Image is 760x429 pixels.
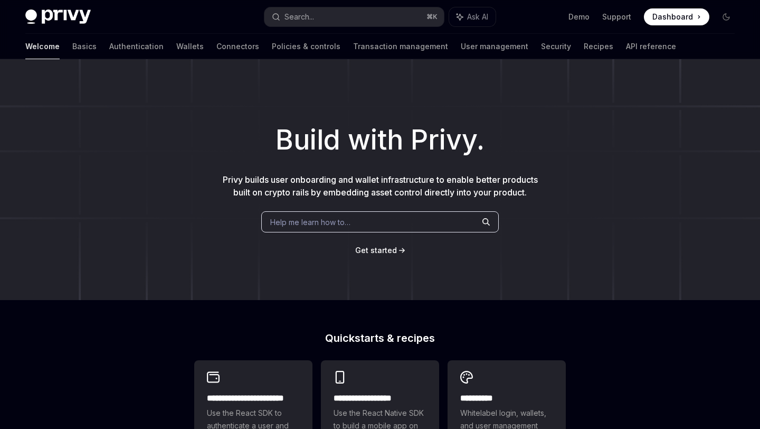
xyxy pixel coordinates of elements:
a: Demo [568,12,590,22]
a: API reference [626,34,676,59]
a: Basics [72,34,97,59]
a: Support [602,12,631,22]
a: Transaction management [353,34,448,59]
span: ⌘ K [426,13,438,21]
a: Welcome [25,34,60,59]
a: Policies & controls [272,34,340,59]
img: dark logo [25,10,91,24]
button: Ask AI [449,7,496,26]
span: Ask AI [467,12,488,22]
span: Get started [355,246,397,255]
a: Security [541,34,571,59]
a: Wallets [176,34,204,59]
a: Authentication [109,34,164,59]
a: Recipes [584,34,613,59]
a: Get started [355,245,397,256]
div: Search... [284,11,314,23]
span: Dashboard [652,12,693,22]
h1: Build with Privy. [17,119,743,161]
a: User management [461,34,528,59]
a: Dashboard [644,8,709,25]
h2: Quickstarts & recipes [194,333,566,343]
a: Connectors [216,34,259,59]
span: Privy builds user onboarding and wallet infrastructure to enable better products built on crypto ... [223,174,538,198]
span: Help me learn how to… [270,217,350,228]
button: Toggle dark mode [718,8,735,25]
button: Search...⌘K [264,7,443,26]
